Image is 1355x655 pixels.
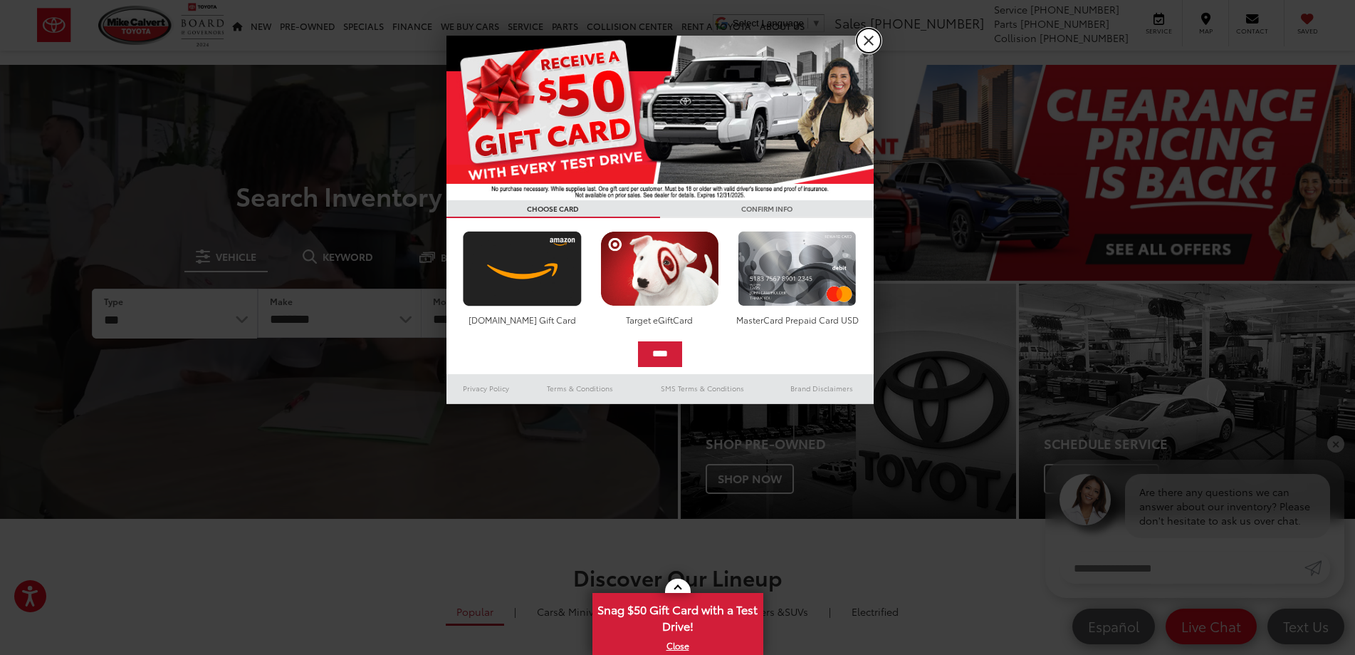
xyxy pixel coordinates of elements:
div: [DOMAIN_NAME] Gift Card [459,314,585,326]
h3: CHOOSE CARD [446,200,660,218]
img: amazoncard.png [459,231,585,306]
a: Privacy Policy [446,380,526,397]
a: Brand Disclaimers [770,380,874,397]
img: targetcard.png [597,231,723,306]
a: SMS Terms & Conditions [635,380,770,397]
span: Snag $50 Gift Card with a Test Drive! [594,594,762,638]
h3: CONFIRM INFO [660,200,874,218]
div: Target eGiftCard [597,314,723,326]
a: Terms & Conditions [525,380,634,397]
img: mastercard.png [734,231,860,306]
div: MasterCard Prepaid Card USD [734,314,860,326]
img: 55838_top_625864.jpg [446,36,874,200]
